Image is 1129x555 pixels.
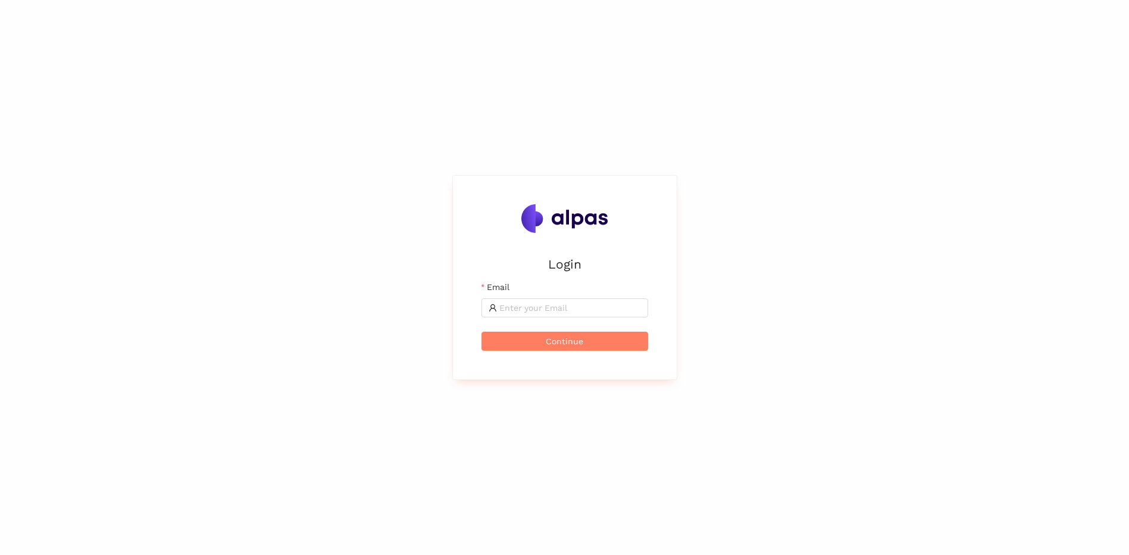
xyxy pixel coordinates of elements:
[481,280,509,294] label: Email
[481,254,648,274] h2: Login
[499,301,641,314] input: Email
[489,304,497,312] span: user
[521,204,608,233] img: Alpas.ai Logo
[546,335,583,348] span: Continue
[481,332,648,351] button: Continue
